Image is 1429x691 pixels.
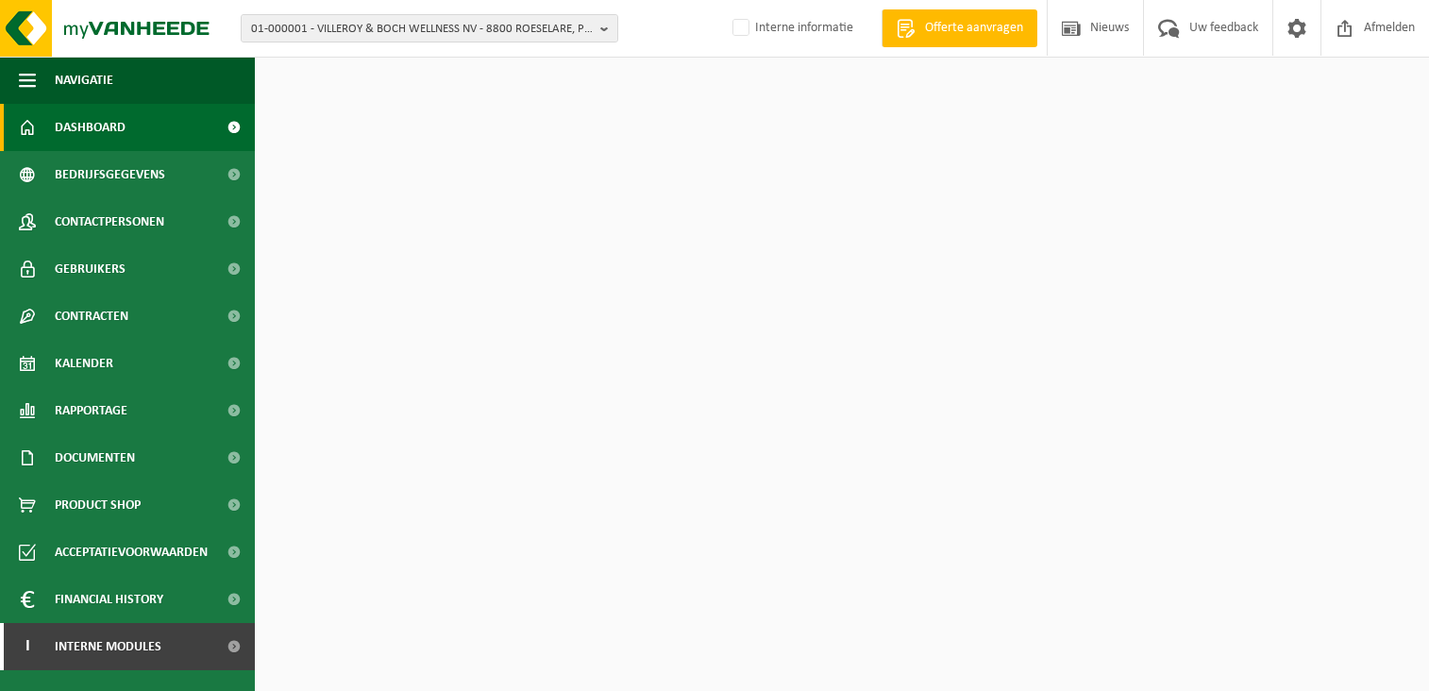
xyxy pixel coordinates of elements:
[251,15,593,43] span: 01-000001 - VILLEROY & BOCH WELLNESS NV - 8800 ROESELARE, POPULIERSTRAAT 1
[55,529,208,576] span: Acceptatievoorwaarden
[241,14,618,42] button: 01-000001 - VILLEROY & BOCH WELLNESS NV - 8800 ROESELARE, POPULIERSTRAAT 1
[55,57,113,104] span: Navigatie
[55,576,163,623] span: Financial History
[55,387,127,434] span: Rapportage
[55,245,126,293] span: Gebruikers
[55,104,126,151] span: Dashboard
[729,14,853,42] label: Interne informatie
[55,434,135,481] span: Documenten
[920,19,1028,38] span: Offerte aanvragen
[55,293,128,340] span: Contracten
[882,9,1037,47] a: Offerte aanvragen
[55,340,113,387] span: Kalender
[55,481,141,529] span: Product Shop
[55,151,165,198] span: Bedrijfsgegevens
[55,623,161,670] span: Interne modules
[19,623,36,670] span: I
[55,198,164,245] span: Contactpersonen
